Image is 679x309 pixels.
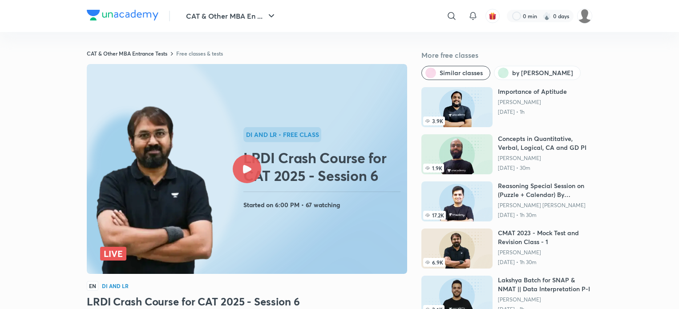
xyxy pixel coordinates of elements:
[498,87,567,96] h6: Importance of Aptitude
[87,294,407,309] h3: LRDI Crash Course for CAT 2025 - Session 6
[181,7,282,25] button: CAT & Other MBA En ...
[498,276,592,293] h6: Lakshya Batch for SNAP & NMAT || Data Interpretation P-I
[243,199,404,211] h4: Started on 6:00 PM • 67 watching
[87,281,98,291] span: EN
[485,9,500,23] button: avatar
[421,50,592,60] h5: More free classes
[87,50,167,57] a: CAT & Other MBA Entrance Tests
[498,212,592,219] p: [DATE] • 1h 30m
[423,211,446,220] span: 17.2K
[440,68,483,77] span: Similar classes
[498,165,592,172] p: [DATE] • 30m
[498,296,592,303] a: [PERSON_NAME]
[498,259,592,266] p: [DATE] • 1h 30m
[498,202,592,209] a: [PERSON_NAME] [PERSON_NAME]
[498,229,592,246] h6: CMAT 2023 - Mock Test and Revision Class - 1
[489,12,497,20] img: avatar
[498,155,592,162] a: [PERSON_NAME]
[423,164,444,173] span: 1.9K
[176,50,223,57] a: Free classes & tests
[498,99,567,106] a: [PERSON_NAME]
[498,249,592,256] a: [PERSON_NAME]
[421,66,490,80] button: Similar classes
[512,68,573,77] span: by Ronakkumar Shah
[498,108,567,116] p: [DATE] • 1h
[102,283,128,289] h4: DI and LR
[498,181,592,199] h6: Reasoning Special Session on (Puzzle + Calendar) By [PERSON_NAME] [3PM ]
[494,66,581,80] button: by Ronakkumar Shah
[243,149,404,185] h2: LRDI Crash Course for CAT 2025 - Session 6
[423,258,445,267] span: 6.9K
[87,10,158,20] img: Company Logo
[498,134,592,152] h6: Concepts in Quantitative, Verbal, Logical, CA and GD PI
[542,12,551,20] img: streak
[87,10,158,23] a: Company Logo
[423,116,445,125] span: 3.9K
[577,8,592,24] img: Khushi Shah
